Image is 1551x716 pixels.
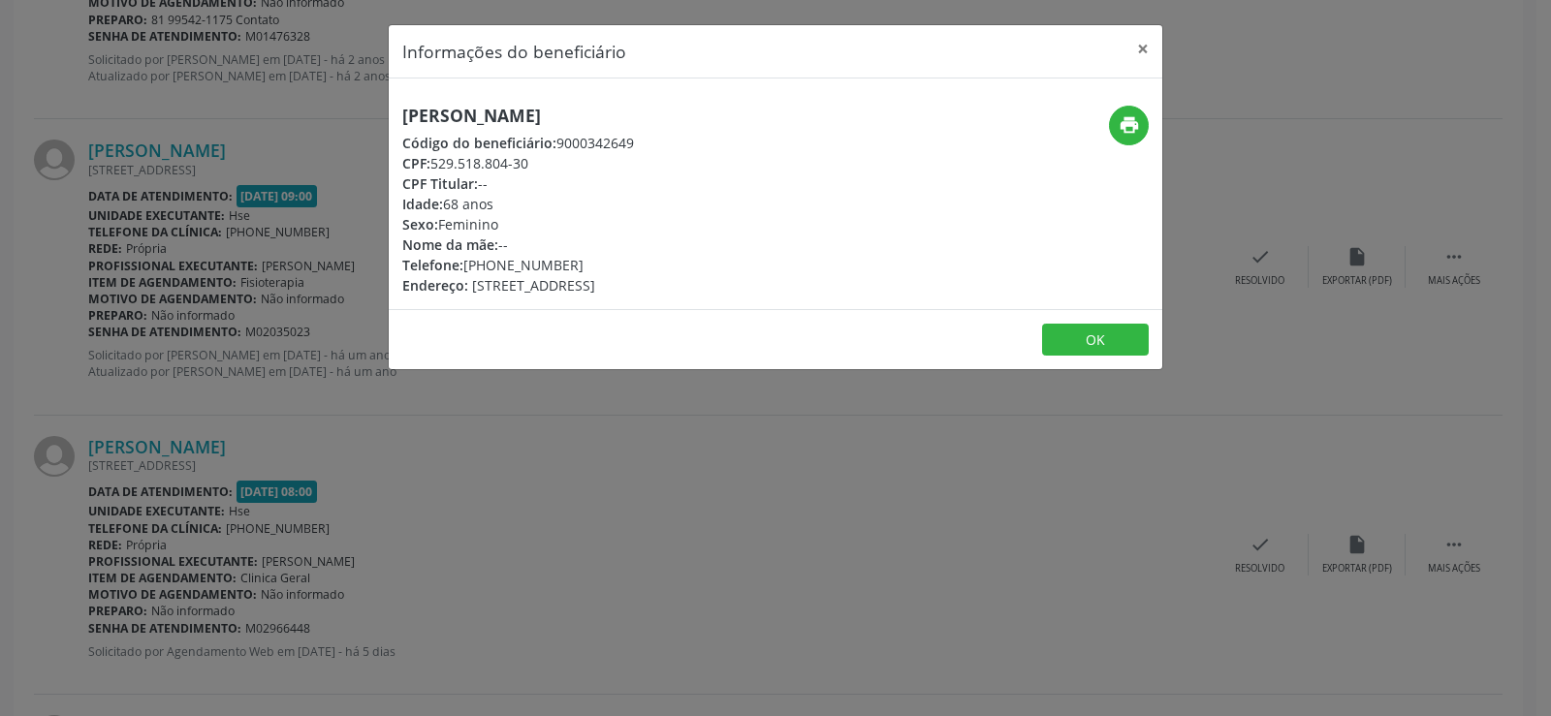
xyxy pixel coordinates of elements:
[402,234,634,255] div: --
[402,195,443,213] span: Idade:
[402,235,498,254] span: Nome da mãe:
[1119,114,1140,136] i: print
[402,133,634,153] div: 9000342649
[402,255,634,275] div: [PHONE_NUMBER]
[402,214,634,234] div: Feminino
[402,215,438,233] span: Sexo:
[402,153,634,173] div: 529.518.804-30
[402,154,430,172] span: CPF:
[1042,324,1149,357] button: OK
[1109,106,1149,145] button: print
[402,134,556,152] span: Código do beneficiário:
[402,174,478,193] span: CPF Titular:
[402,106,634,126] h5: [PERSON_NAME]
[1124,25,1162,73] button: Close
[472,276,595,295] span: [STREET_ADDRESS]
[402,194,634,214] div: 68 anos
[402,276,468,295] span: Endereço:
[402,173,634,194] div: --
[402,256,463,274] span: Telefone:
[402,39,626,64] h5: Informações do beneficiário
